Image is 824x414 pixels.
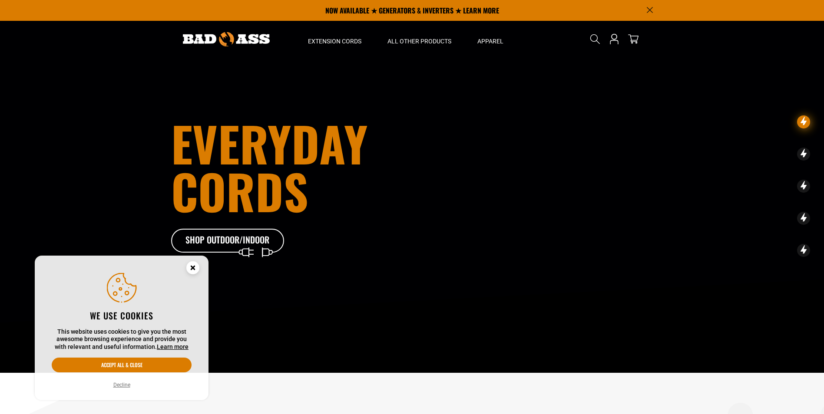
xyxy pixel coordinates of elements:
[183,32,270,46] img: Bad Ass Extension Cords
[111,381,133,389] button: Decline
[387,37,451,45] span: All Other Products
[171,229,284,253] a: Shop Outdoor/Indoor
[171,119,460,215] h1: Everyday cords
[52,310,192,321] h2: We use cookies
[477,37,503,45] span: Apparel
[157,343,189,350] a: Learn more
[52,358,192,372] button: Accept all & close
[52,328,192,351] p: This website uses cookies to give you the most awesome browsing experience and provide you with r...
[295,21,374,57] summary: Extension Cords
[308,37,361,45] span: Extension Cords
[35,256,208,401] aside: Cookie Consent
[464,21,516,57] summary: Apparel
[588,32,602,46] summary: Search
[374,21,464,57] summary: All Other Products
